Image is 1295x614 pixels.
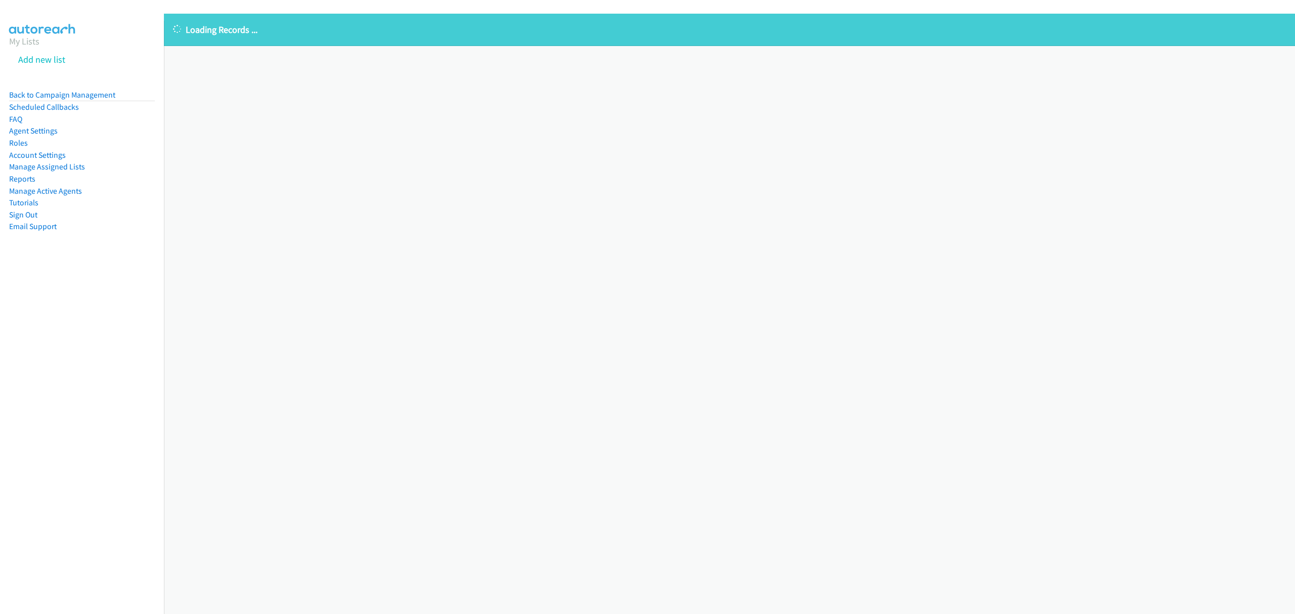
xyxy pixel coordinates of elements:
a: Manage Active Agents [9,186,82,196]
a: Tutorials [9,198,38,207]
a: My Lists [9,35,39,47]
a: Manage Assigned Lists [9,162,85,171]
a: Back to Campaign Management [9,90,115,100]
a: Email Support [9,222,57,231]
a: FAQ [9,114,22,124]
a: Add new list [18,54,65,65]
a: Agent Settings [9,126,58,136]
a: Sign Out [9,210,37,220]
a: Reports [9,174,35,184]
a: Account Settings [9,150,66,160]
a: Roles [9,138,28,148]
p: Loading Records ... [173,23,1286,36]
a: Scheduled Callbacks [9,102,79,112]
